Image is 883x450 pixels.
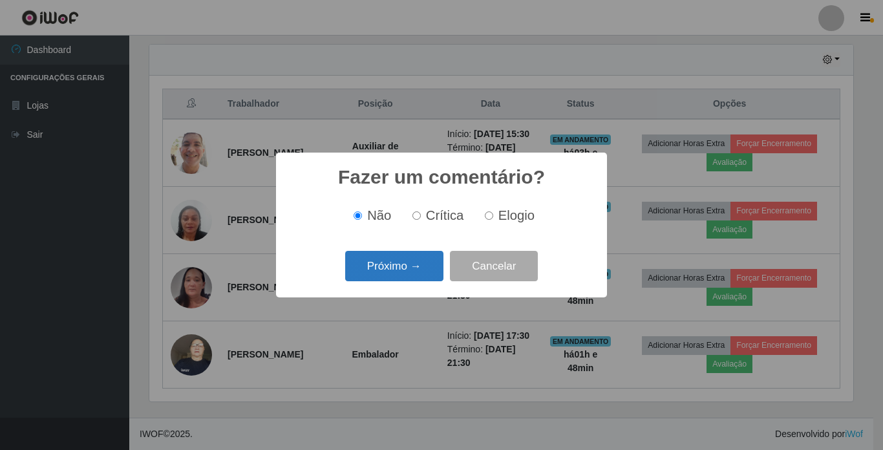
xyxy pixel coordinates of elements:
button: Próximo → [345,251,443,281]
input: Não [354,211,362,220]
input: Crítica [412,211,421,220]
span: Elogio [498,208,535,222]
span: Não [367,208,391,222]
span: Crítica [426,208,464,222]
h2: Fazer um comentário? [338,166,545,189]
button: Cancelar [450,251,538,281]
input: Elogio [485,211,493,220]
